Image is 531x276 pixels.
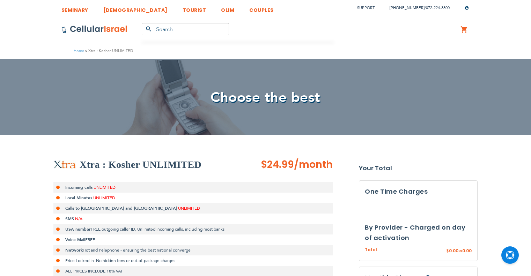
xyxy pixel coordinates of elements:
[383,3,450,13] li: /
[65,216,74,222] strong: SMS
[84,47,133,54] li: Xtra : Kosher UNLIMITED
[221,2,234,15] a: OLIM
[178,206,200,211] span: UNLIMITED
[103,2,168,15] a: [DEMOGRAPHIC_DATA]
[261,158,294,171] span: $24.99
[93,195,115,201] span: UNLIMITED
[94,185,116,190] span: UNLIMITED
[458,248,462,254] span: ₪
[365,247,377,253] span: Total
[85,237,95,243] span: FREE
[249,2,274,15] a: COUPLES
[74,48,84,53] a: Home
[446,248,449,254] span: $
[357,5,375,10] a: Support
[449,248,458,254] span: 0.00
[211,88,320,107] span: Choose the best
[294,158,333,172] span: /month
[426,5,450,10] a: 072-224-3300
[65,206,177,211] strong: Calls to [GEOGRAPHIC_DATA] and [GEOGRAPHIC_DATA]
[365,222,472,243] h3: By Provider - Charged on day of activation
[390,5,425,10] a: [PHONE_NUMBER]
[365,186,472,197] h3: One Time Charges
[462,248,472,254] span: 0.00
[65,237,85,243] strong: Voice Mail
[142,23,229,35] input: Search
[53,255,333,266] li: Price Locked In: No hidden fees or out-of-package charges
[65,185,93,190] strong: Incoming calls
[75,216,82,222] span: N/A
[61,2,88,15] a: SEMINARY
[65,195,92,201] strong: Local Minutes
[65,247,83,253] strong: Network
[80,158,201,172] h2: Xtra : Kosher UNLIMITED
[359,163,478,173] strong: Your Total
[83,247,191,253] span: Hot and Pelephone - ensuring the best national converge
[183,2,206,15] a: TOURIST
[61,25,128,33] img: Cellular Israel Logo
[65,226,91,232] strong: USA number
[91,226,224,232] span: FREE outgoing caller ID, Unlimited incoming calls, including most banks
[53,160,76,169] img: Xtra : Kosher UNLIMITED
